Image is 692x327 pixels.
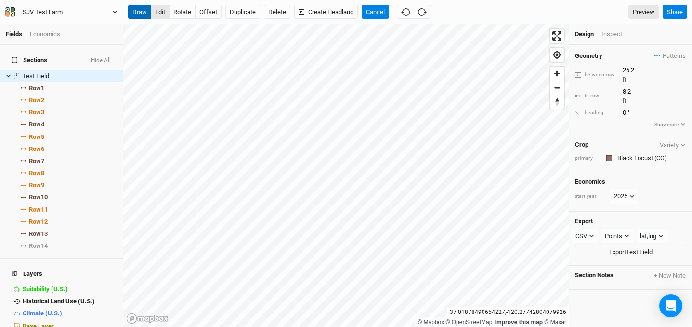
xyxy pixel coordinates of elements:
[29,84,44,92] span: Row 1
[414,5,431,19] button: Redo (^Z)
[575,155,599,162] div: primary
[575,93,617,100] div: in row
[23,298,117,305] div: Historical Land Use (U.S.)
[610,189,639,204] button: 2025
[362,5,389,19] button: Cancel
[126,313,169,324] a: Mapbox logo
[575,141,588,149] h4: Crop
[23,286,68,293] span: Suitability (U.S.)
[495,319,543,326] a: Improve this map
[575,109,617,117] div: heading
[264,5,290,19] button: Delete
[6,264,117,284] h4: Layers
[654,51,686,61] button: Patterns
[601,229,634,244] button: Points
[397,5,414,19] button: Undo (^z)
[550,95,564,109] button: Reset bearing to north
[544,319,566,326] a: Maxar
[29,169,44,177] span: Row 8
[29,96,44,104] span: Row 2
[614,152,686,164] input: Black Locust (CG)
[5,7,118,17] button: SJV Test Farm
[550,29,564,43] button: Enter fullscreen
[151,5,170,19] button: edit
[447,307,569,317] div: 37.01878490654227 , -120.27742804079926
[29,109,44,116] span: Row 3
[622,76,627,83] span: ft
[128,5,151,19] button: draw
[575,245,686,259] button: ExportTest Field
[659,141,686,149] button: Variety
[23,7,63,17] div: SJV Test Farm
[29,218,48,226] span: Row 12
[550,95,564,109] span: Reset bearing to north
[575,178,686,186] h4: Economics
[225,5,260,19] button: Duplicate
[550,48,564,62] button: Find my location
[29,242,48,250] span: Row 14
[23,286,117,293] div: Suitability (U.S.)
[575,272,614,280] span: Section Notes
[29,157,44,165] span: Row 7
[571,229,599,244] button: CSV
[195,5,222,19] button: offset
[29,206,48,214] span: Row 11
[575,71,617,79] div: between row
[29,121,44,128] span: Row 4
[29,181,44,189] span: Row 9
[550,67,564,81] button: Zoom in
[550,81,564,95] button: Zoom out
[663,5,687,19] button: Share
[29,230,48,238] span: Row 13
[659,294,682,317] div: Open Intercom Messenger
[6,30,22,38] a: Fields
[123,24,569,327] canvas: Map
[23,72,49,80] span: Test Field
[23,310,117,317] div: Climate (U.S.)
[169,5,196,19] button: rotate
[29,145,44,153] span: Row 6
[654,121,686,129] button: Showmore
[640,232,656,241] div: lat,lng
[30,30,60,39] div: Economics
[601,30,636,39] div: Inspect
[29,193,48,201] span: Row 10
[446,319,493,326] a: OpenStreetMap
[622,97,627,105] span: ft
[605,232,622,241] div: Points
[653,272,686,280] button: + New Note
[575,30,594,39] div: Design
[91,57,111,64] button: Hide All
[29,133,44,141] span: Row 5
[12,56,47,64] span: Sections
[575,232,587,241] div: CSV
[23,310,62,317] span: Climate (U.S.)
[575,193,609,200] div: start year
[575,52,602,60] h4: Geometry
[23,298,95,305] span: Historical Land Use (U.S.)
[636,229,668,244] button: lat,lng
[628,5,659,19] a: Preview
[550,81,564,95] span: Zoom out
[23,72,117,80] div: Test Field
[575,218,686,225] h4: Export
[418,319,444,326] a: Mapbox
[294,5,358,19] button: Create Headland
[654,51,686,61] span: Patterns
